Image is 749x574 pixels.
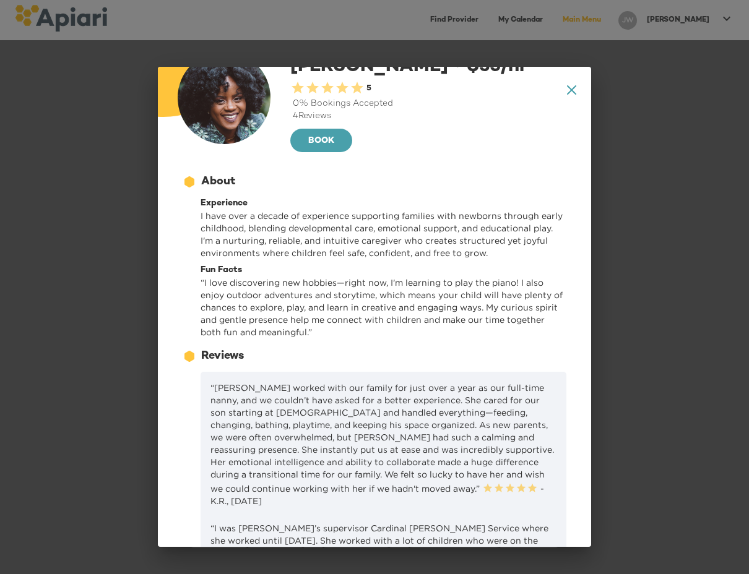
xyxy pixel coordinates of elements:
[210,382,556,507] p: “[PERSON_NAME] worked with our family for just over a year as our full-time nanny, and we couldn’...
[448,57,527,77] span: $ 35 /hr
[290,98,571,110] div: 0 % Bookings Accepted
[201,264,566,276] div: Fun Facts
[201,210,566,259] p: I have over a decade of experience supporting families with newborns through early childhood, ble...
[201,278,563,336] span: “ I love discovering new hobbies—right now, I'm learning to play the piano! I also enjoy outdoor ...
[201,348,244,364] div: Reviews
[201,197,566,210] div: Experience
[453,54,462,74] span: •
[178,51,271,144] img: user-photo-123-1750454176537.jpeg
[290,110,571,122] div: 4 Reviews
[290,51,571,154] div: [PERSON_NAME]
[201,174,235,190] div: About
[290,129,352,152] button: BOOK
[300,134,342,149] span: BOOK
[365,83,371,95] div: 5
